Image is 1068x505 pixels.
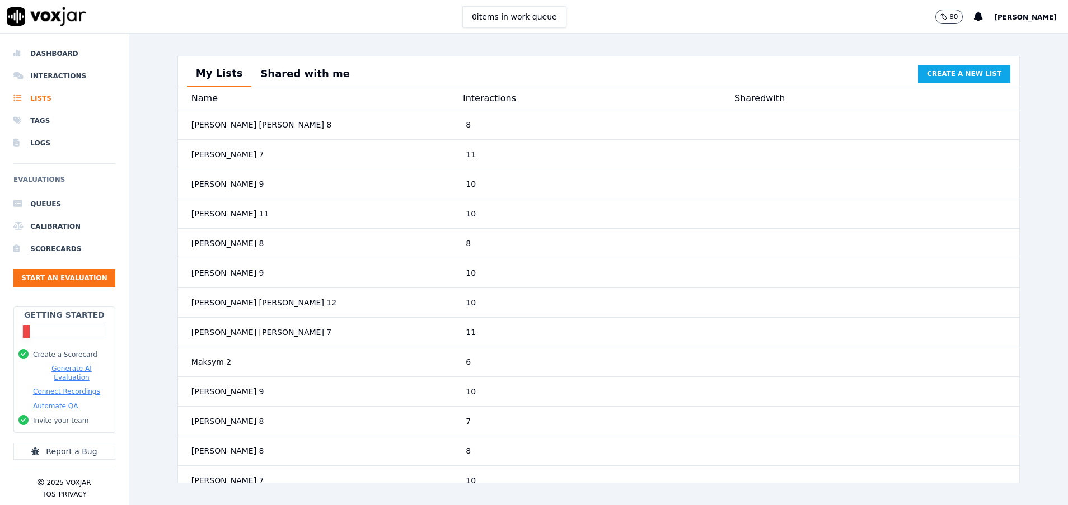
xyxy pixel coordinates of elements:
[24,309,105,320] h2: Getting Started
[177,199,1020,229] button: [PERSON_NAME] 11 10
[13,238,115,260] a: Scorecards
[13,173,115,193] h6: Evaluations
[13,443,115,460] button: Report a Bug
[177,377,1020,407] button: [PERSON_NAME] 9 10
[461,352,736,372] div: 6
[7,7,86,26] img: voxjar logo
[187,322,461,342] div: [PERSON_NAME] [PERSON_NAME] 7
[177,407,1020,436] button: [PERSON_NAME] 8 7
[463,92,734,105] div: Interactions
[13,269,115,287] button: Start an Evaluation
[42,490,55,499] button: TOS
[46,478,91,487] p: 2025 Voxjar
[33,402,78,410] button: Automate QA
[177,140,1020,169] button: [PERSON_NAME] 7 11
[177,436,1020,466] button: [PERSON_NAME] 8 8
[13,132,115,154] a: Logs
[187,204,461,224] div: [PERSON_NAME] 11
[59,490,87,499] button: Privacy
[177,288,1020,318] button: [PERSON_NAME] [PERSON_NAME] 12 10
[187,61,252,87] button: My Lists
[177,169,1020,199] button: [PERSON_NAME] 9 10
[927,69,1001,78] span: Create a new list
[191,92,463,105] div: Name
[461,174,736,194] div: 10
[461,263,736,283] div: 10
[935,10,974,24] button: 80
[13,215,115,238] a: Calibration
[187,233,461,253] div: [PERSON_NAME] 8
[187,115,461,135] div: [PERSON_NAME] [PERSON_NAME] 8
[187,381,461,402] div: [PERSON_NAME] 9
[33,416,88,425] button: Invite your team
[177,318,1020,347] button: [PERSON_NAME] [PERSON_NAME] 7 11
[187,174,461,194] div: [PERSON_NAME] 9
[177,347,1020,377] button: Maksym 2 6
[461,470,736,490] div: 10
[13,43,115,65] a: Dashboard
[187,144,461,164] div: [PERSON_NAME] 7
[462,6,566,27] button: 0items in work queue
[461,292,736,313] div: 10
[461,144,736,164] div: 11
[461,115,736,135] div: 8
[177,229,1020,258] button: [PERSON_NAME] 8 8
[13,65,115,87] a: Interactions
[187,411,461,431] div: [PERSON_NAME] 8
[994,10,1068,23] button: [PERSON_NAME]
[177,258,1020,288] button: [PERSON_NAME] 9 10
[461,322,736,342] div: 11
[461,381,736,402] div: 10
[187,263,461,283] div: [PERSON_NAME] 9
[33,387,100,396] button: Connect Recordings
[187,352,461,372] div: Maksym 2
[994,13,1057,21] span: [PERSON_NAME]
[13,87,115,110] a: Lists
[935,10,963,24] button: 80
[33,364,110,382] button: Generate AI Evaluation
[187,292,461,313] div: [PERSON_NAME] [PERSON_NAME] 12
[13,193,115,215] a: Queues
[734,92,1006,105] div: Shared with
[187,470,461,490] div: [PERSON_NAME] 7
[177,466,1020,495] button: [PERSON_NAME] 7 10
[13,110,115,132] a: Tags
[33,350,97,359] button: Create a Scorecard
[461,233,736,253] div: 8
[251,62,359,86] button: Shared with me
[949,12,958,21] p: 80
[461,204,736,224] div: 10
[461,411,736,431] div: 7
[918,65,1010,83] button: Create a new list
[177,110,1020,140] button: [PERSON_NAME] [PERSON_NAME] 8 8
[187,441,461,461] div: [PERSON_NAME] 8
[461,441,736,461] div: 8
